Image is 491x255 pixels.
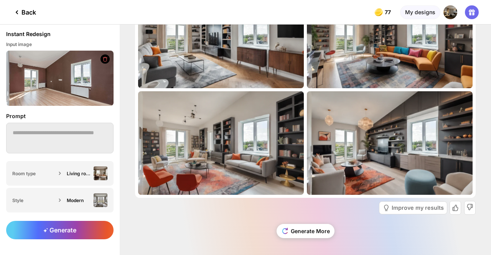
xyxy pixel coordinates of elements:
div: Room type [12,171,56,176]
div: Input image [6,41,114,48]
span: 77 [385,9,392,15]
div: Instant Redesign [6,31,51,38]
div: Back [12,8,36,17]
img: undefined.png [443,5,457,19]
div: Generate More [277,224,334,238]
div: Modern [67,197,91,203]
div: My designs [400,5,440,19]
div: Prompt [6,112,114,120]
div: Improve my results [392,205,444,211]
span: Generate [43,226,76,234]
div: Living room [67,171,91,176]
div: Style [12,197,56,203]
